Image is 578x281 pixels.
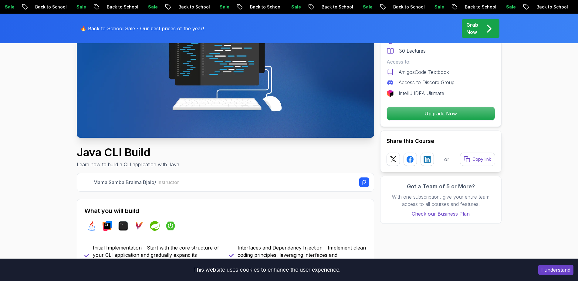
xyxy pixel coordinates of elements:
[388,4,429,10] p: Back to School
[214,4,234,10] p: Sale
[103,221,112,231] img: intellij logo
[143,4,162,10] p: Sale
[387,90,394,97] img: jetbrains logo
[87,221,96,231] img: java logo
[166,221,175,231] img: spring-boot logo
[82,178,91,187] img: Nelson Djalo
[150,221,160,231] img: spring logo
[531,4,572,10] p: Back to School
[71,4,90,10] p: Sale
[387,137,495,145] h2: Share this Course
[93,244,222,266] p: Initial Implementation - Start with the core structure of your CLI application and gradually expa...
[77,161,181,168] p: Learn how to build a CLI application with Java.
[399,47,426,55] p: 30 Lectures
[77,146,181,158] h1: Java CLI Build
[387,58,495,65] p: Access to:
[30,4,71,10] p: Back to School
[472,156,491,162] p: Copy link
[538,265,573,275] button: Accept cookies
[429,4,448,10] p: Sale
[387,107,495,120] p: Upgrade Now
[245,4,286,10] p: Back to School
[84,207,367,215] h2: What you will build
[459,4,501,10] p: Back to School
[399,68,449,76] p: AmigosCode Textbook
[286,4,305,10] p: Sale
[80,25,204,32] p: 🔥 Back to School Sale - Our best prices of the year!
[399,79,455,86] p: Access to Discord Group
[357,4,377,10] p: Sale
[444,156,449,163] p: or
[387,210,495,217] a: Check our Business Plan
[501,4,520,10] p: Sale
[387,193,495,208] p: With one subscription, give your entire team access to all courses and features.
[101,4,143,10] p: Back to School
[466,21,478,36] p: Grab Now
[387,182,495,191] h3: Got a Team of 5 or More?
[399,90,444,97] p: IntelliJ IDEA Ultimate
[118,221,128,231] img: terminal logo
[157,179,179,185] span: Instructor
[460,153,495,166] button: Copy link
[173,4,214,10] p: Back to School
[316,4,357,10] p: Back to School
[134,221,144,231] img: maven logo
[387,107,495,121] button: Upgrade Now
[238,244,367,266] p: Interfaces and Dependency Injection - Implement clean coding principles, leveraging interfaces an...
[93,179,179,186] p: Mama Samba Braima Djalo /
[5,263,529,276] div: This website uses cookies to enhance the user experience.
